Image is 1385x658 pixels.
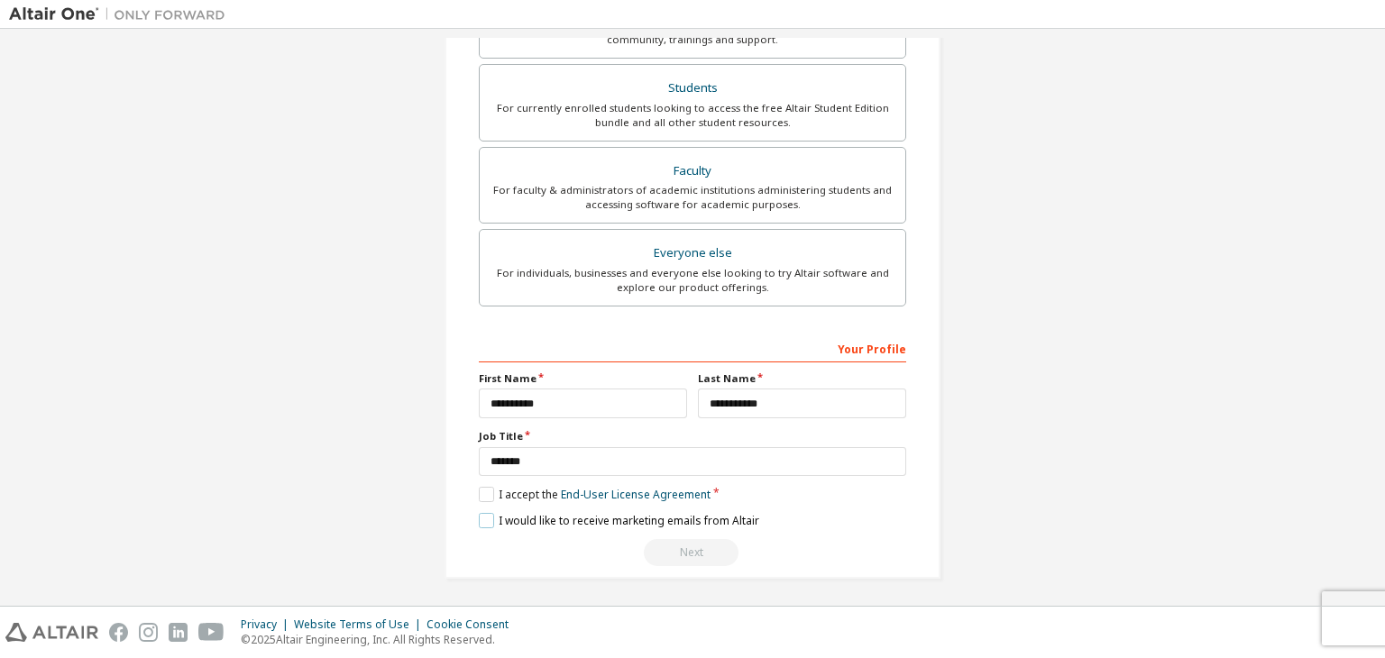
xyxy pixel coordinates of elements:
img: linkedin.svg [169,623,188,642]
a: End-User License Agreement [561,487,711,502]
div: Your Profile [479,334,906,362]
div: Select your account type to continue [479,539,906,566]
img: Altair One [9,5,234,23]
label: Job Title [479,429,906,443]
div: Cookie Consent [427,617,519,632]
div: For individuals, businesses and everyone else looking to try Altair software and explore our prod... [491,266,894,295]
img: altair_logo.svg [5,623,98,642]
label: Last Name [698,371,906,386]
img: instagram.svg [139,623,158,642]
div: For faculty & administrators of academic institutions administering students and accessing softwa... [491,183,894,212]
div: Website Terms of Use [294,617,427,632]
label: I accept the [479,487,711,502]
div: Students [491,76,894,101]
p: © 2025 Altair Engineering, Inc. All Rights Reserved. [241,632,519,647]
div: Faculty [491,159,894,184]
label: I would like to receive marketing emails from Altair [479,513,759,528]
img: youtube.svg [198,623,225,642]
img: facebook.svg [109,623,128,642]
label: First Name [479,371,687,386]
div: Privacy [241,617,294,632]
div: For currently enrolled students looking to access the free Altair Student Edition bundle and all ... [491,101,894,130]
div: Everyone else [491,241,894,266]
